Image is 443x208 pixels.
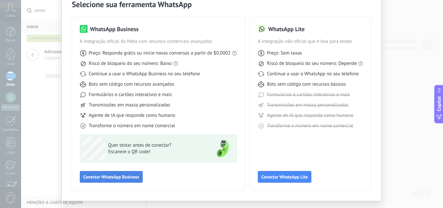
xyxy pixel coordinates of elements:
[108,149,203,155] span: Escaneie o QR code!
[268,25,305,33] h3: WhatsApp Lite
[258,171,311,183] button: Conectar WhatsApp Lite
[89,123,175,129] span: Transforme o número em nome comercial
[89,102,170,108] span: Transmissões em massa personalizadas
[89,112,175,119] span: Agente de IA que responde como humano
[267,92,350,98] span: Formulários e cartões interativos e mais
[89,81,174,88] span: Bots sem código com recursos avançados
[267,123,353,129] span: Transforme o número em nome comercial
[211,137,234,160] img: green-phone.png
[89,60,172,67] span: Risco de bloqueio do seu número: Baixo
[267,60,357,67] span: Risco de bloqueio do seu número: Depende
[267,102,348,108] span: Transmissões em massa personalizadas
[83,175,139,179] span: Conectar WhatsApp Business
[90,25,139,33] h3: WhatsApp Business
[80,38,237,45] span: A integração oficial da Meta com recursos comerciais avançados
[80,171,143,183] button: Conectar WhatsApp Business
[89,50,231,56] span: Preço: Responda grátis ou inicie novas conversas a partir de $0,0002
[261,175,308,179] span: Conectar WhatsApp Lite
[267,71,359,77] span: Continue a usar o WhatsApp no seu telefone
[267,81,346,88] span: Bots sem código com recursos básicos
[89,92,172,98] span: Formulários e cartões interativos e mais
[89,71,200,77] span: Continue a usar o WhatsApp Business no seu telefone
[258,38,364,45] span: A integração não oficial que é boa para testes
[267,112,353,119] span: Agente de IA que responde como humano
[267,50,302,56] span: Preço: Sem taxas
[108,142,203,149] span: Quer testar antes de conectar?
[436,96,442,111] span: Copilot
